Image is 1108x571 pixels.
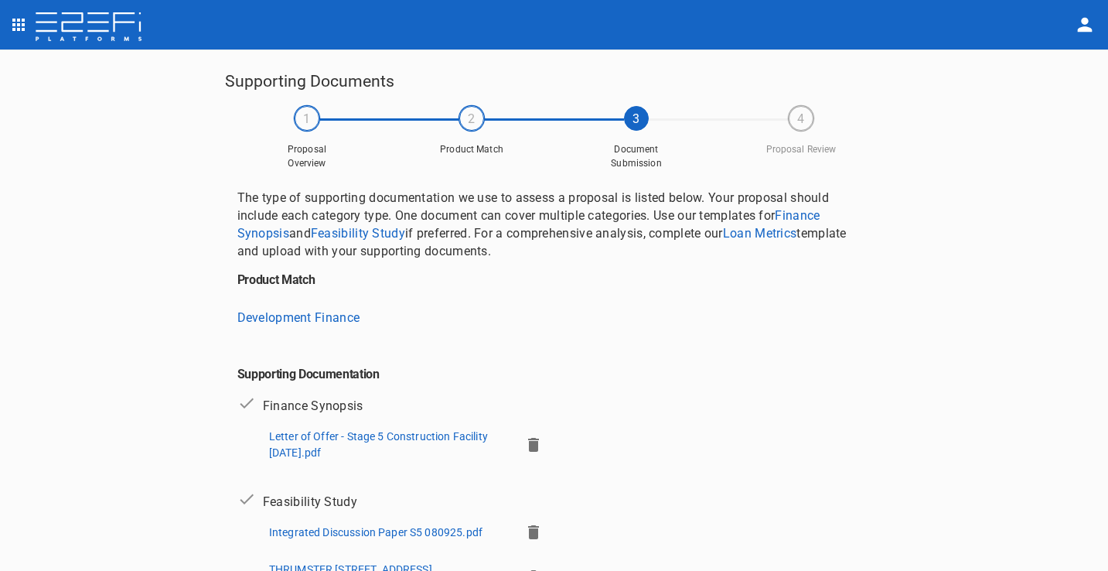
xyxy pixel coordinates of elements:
[762,143,840,156] span: Proposal Review
[237,310,360,325] a: Development Finance
[269,525,482,540] p: Integrated Discussion Paper S5 080925.pdf
[269,429,508,460] p: Letter of Offer - Stage 5 Construction Facility [DATE].pdf
[237,208,820,241] a: Finance Synopsis
[433,143,510,156] span: Product Match
[263,520,489,545] button: Integrated Discussion Paper S5 080925.pdf
[311,226,405,241] a: Feasibility Study
[237,272,871,287] h6: Product Match
[225,68,884,94] h5: Supporting Documents
[263,493,357,511] p: Feasibility Study
[237,348,871,381] h6: Supporting Documentation
[723,226,797,241] a: Loan Metrics
[237,189,871,260] p: The type of supporting documentation we use to assess a proposal is listed below. Your proposal s...
[268,143,346,169] span: Proposal Overview
[263,424,514,464] button: Letter of Offer - Stage 5 Construction Facility [DATE].pdf
[598,143,675,169] span: Document Submission
[263,397,363,415] p: Finance Synopsis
